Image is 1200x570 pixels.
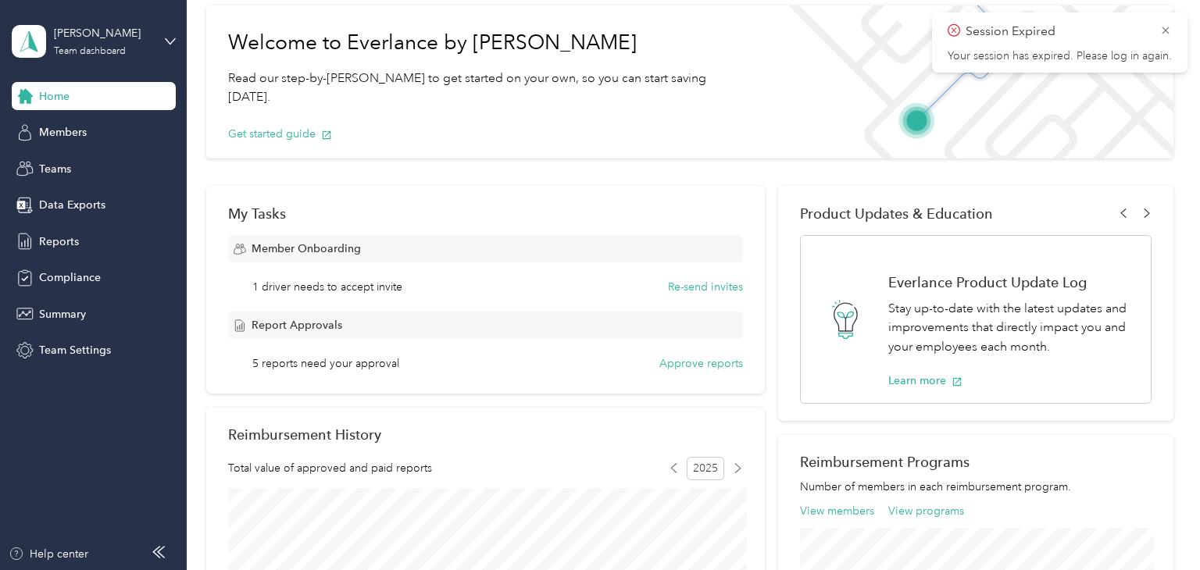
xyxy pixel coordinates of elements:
[54,25,152,41] div: [PERSON_NAME]
[39,269,101,286] span: Compliance
[228,205,743,222] div: My Tasks
[1112,483,1200,570] iframe: Everlance-gr Chat Button Frame
[54,47,126,56] div: Team dashboard
[228,69,751,107] p: Read our step-by-[PERSON_NAME] to get started on your own, so you can start saving [DATE].
[9,546,88,562] button: Help center
[39,342,111,358] span: Team Settings
[228,460,432,476] span: Total value of approved and paid reports
[773,5,1173,159] img: Welcome to everlance
[252,317,342,333] span: Report Approvals
[228,30,751,55] h1: Welcome to Everlance by [PERSON_NAME]
[39,306,86,322] span: Summary
[966,22,1148,41] p: Session Expired
[39,197,105,213] span: Data Exports
[888,299,1134,357] p: Stay up-to-date with the latest updates and improvements that directly impact you and your employ...
[800,454,1151,470] h2: Reimbursement Programs
[228,426,381,443] h2: Reimbursement History
[800,503,874,519] button: View members
[252,279,402,295] span: 1 driver needs to accept invite
[228,126,332,142] button: Get started guide
[800,479,1151,495] p: Number of members in each reimbursement program.
[39,88,70,105] span: Home
[888,503,964,519] button: View programs
[39,233,79,250] span: Reports
[252,355,399,372] span: 5 reports need your approval
[252,240,361,257] span: Member Onboarding
[888,274,1134,290] h1: Everlance Product Update Log
[948,49,1172,63] p: Your session has expired. Please log in again.
[39,161,71,177] span: Teams
[687,457,724,480] span: 2025
[668,279,743,295] button: Re-send invites
[39,124,87,141] span: Members
[800,205,993,222] span: Product Updates & Education
[888,372,962,389] button: Learn more
[659,355,743,372] button: Approve reports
